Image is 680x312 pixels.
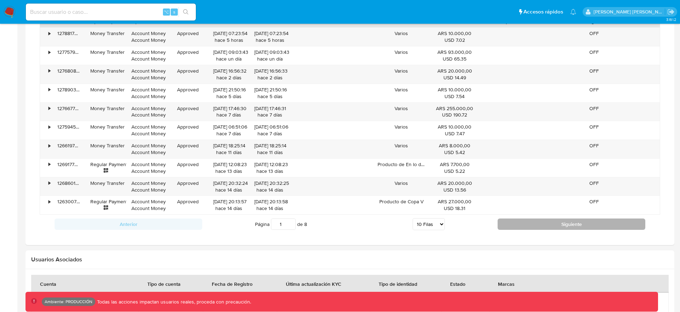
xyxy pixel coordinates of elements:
h2: Usuarios Asociados [31,256,669,263]
p: Ambiente: PRODUCCIÓN [45,300,92,303]
span: s [173,8,175,15]
span: ⌥ [164,8,169,15]
span: 3.161.2 [666,17,676,22]
input: Buscar usuario o caso... [26,7,196,17]
a: Notificaciones [570,9,576,15]
p: Todas las acciones impactan usuarios reales, proceda con precaución. [95,299,251,305]
p: horacio.montalvetti@mercadolibre.com [594,8,665,15]
a: Salir [667,8,675,16]
span: Accesos rápidos [523,8,563,16]
button: search-icon [178,7,193,17]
